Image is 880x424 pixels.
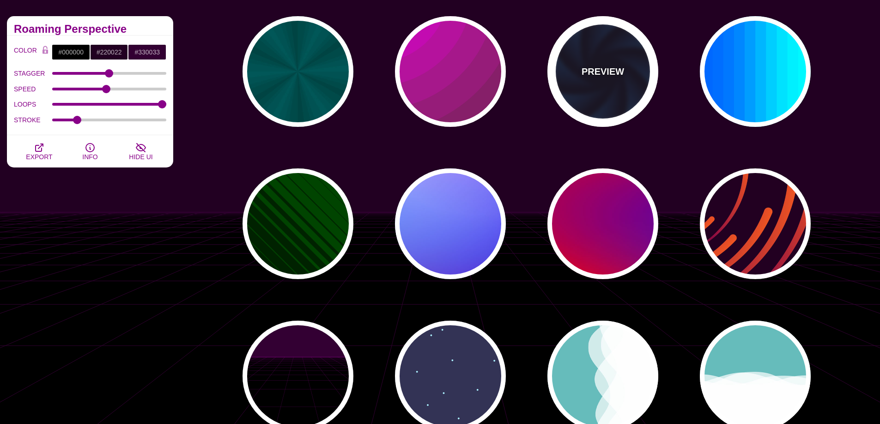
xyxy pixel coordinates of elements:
button: animated gradient that changes to each color of the rainbow [547,168,658,279]
button: Color Lock [38,44,52,57]
button: pink circles in circles pulsating background [395,16,506,127]
button: animated blue and pink gradient [395,168,506,279]
button: INFO [65,135,115,167]
span: INFO [82,153,97,161]
button: PREVIEWaperture style background animated to open [547,16,658,127]
button: blue colors that transform in a fanning motion [700,16,811,127]
button: alternating stripes that get larger and smaller in a ripple pattern [243,168,353,279]
label: SPEED [14,83,52,95]
label: STROKE [14,114,52,126]
span: HIDE UI [129,153,152,161]
label: COLOR [14,44,38,60]
label: STAGGER [14,67,52,79]
button: green rave light effect animated background [243,16,353,127]
button: a slow spinning tornado of design elements [700,168,811,279]
label: LOOPS [14,98,52,110]
button: HIDE UI [115,135,166,167]
span: EXPORT [26,153,52,161]
button: EXPORT [14,135,65,167]
p: PREVIEW [582,65,624,78]
h2: Roaming Perspective [14,25,166,33]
